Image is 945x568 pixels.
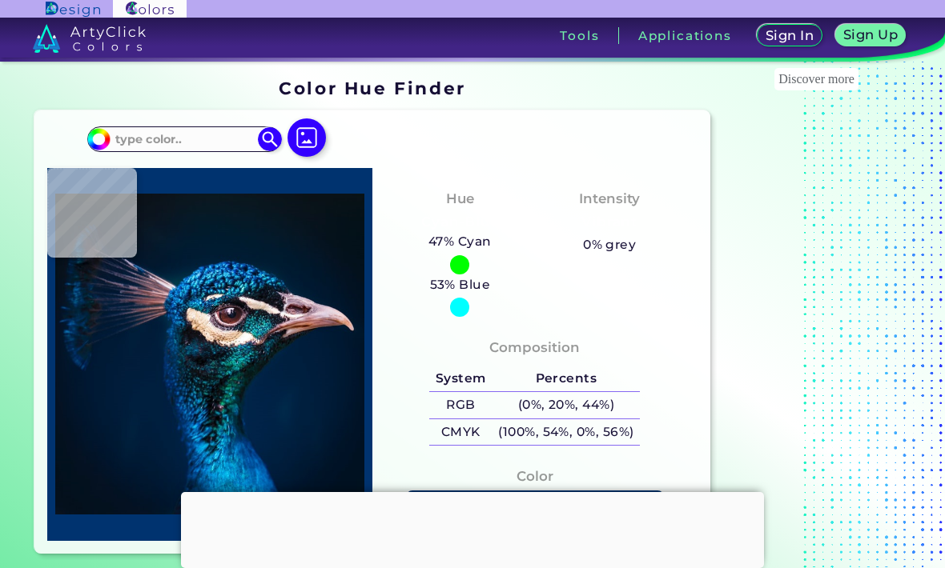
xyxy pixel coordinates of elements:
h1: Color Hue Finder [279,76,465,100]
h4: Color [517,465,553,488]
iframe: Advertisement [181,492,764,564]
img: icon picture [288,118,326,157]
h5: CMYK [429,419,492,446]
h5: Sign Up [845,29,895,41]
h4: Intensity [579,187,640,210]
h5: (100%, 54%, 0%, 56%) [493,419,641,446]
img: logo_artyclick_colors_white.svg [33,24,146,53]
img: icon search [258,127,282,151]
h5: 47% Cyan [422,231,497,252]
input: type color.. [110,128,259,150]
h3: Cyan-Blue [415,213,505,232]
h3: Applications [638,30,732,42]
a: Sign Up [838,25,903,46]
h5: Percents [493,366,641,392]
h5: (0%, 20%, 44%) [493,392,641,418]
h3: Vibrant [575,213,645,232]
h4: Hue [446,187,474,210]
h5: 0% grey [583,234,636,255]
h5: RGB [429,392,492,418]
h5: System [429,366,492,392]
img: img_pavlin.jpg [55,176,364,533]
div: These are topics related to the article that might interest you [774,68,859,90]
h5: Sign In [767,30,812,42]
img: ArtyClick Design logo [46,2,99,17]
a: Sign In [760,25,820,46]
h5: 53% Blue [424,274,497,295]
h4: Composition [489,336,580,359]
h3: Tools [560,30,599,42]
